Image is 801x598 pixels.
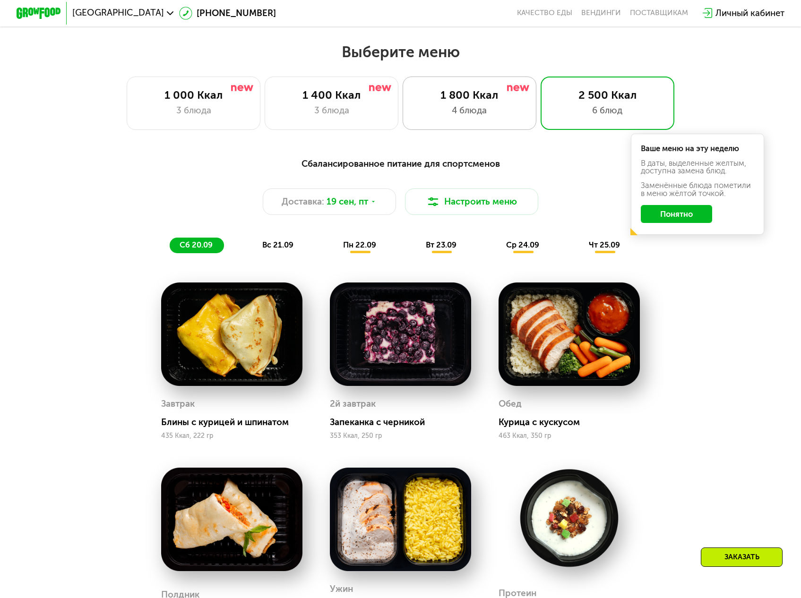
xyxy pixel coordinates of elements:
div: В даты, выделенные желтым, доступна замена блюд. [641,160,755,175]
div: поставщикам [630,9,688,17]
span: вт 23.09 [426,240,456,249]
span: пн 22.09 [343,240,376,249]
h2: Выберите меню [35,43,765,61]
span: чт 25.09 [589,240,620,249]
div: 1 400 Ккал [276,88,387,102]
div: Заказать [701,547,783,567]
span: вс 21.09 [262,240,293,249]
span: 19 сен, пт [327,195,368,208]
div: 4 блюда [414,104,525,117]
div: Обед [499,395,522,412]
div: Завтрак [161,395,195,412]
div: 2 500 Ккал [552,88,663,102]
div: 1 800 Ккал [414,88,525,102]
div: Заменённые блюда пометили в меню жёлтой точкой. [641,182,755,197]
div: Блины с курицей и шпинатом [161,417,311,428]
span: ср 24.09 [506,240,539,249]
div: 3 блюда [276,104,387,117]
span: Доставка: [282,195,324,208]
div: Ужин [330,581,353,597]
div: Курица с кускусом [499,417,648,428]
a: Качество еды [517,9,572,17]
div: 353 Ккал, 250 гр [330,432,471,440]
button: Понятно [641,205,712,223]
div: 6 блюд [552,104,663,117]
div: 463 Ккал, 350 гр [499,432,639,440]
div: Ваше меню на эту неделю [641,145,755,153]
span: сб 20.09 [180,240,213,249]
div: Личный кабинет [715,7,784,20]
a: [PHONE_NUMBER] [179,7,276,20]
div: 1 000 Ккал [138,88,249,102]
button: Настроить меню [405,188,539,215]
div: 435 Ккал, 222 гр [161,432,302,440]
a: Вендинги [581,9,621,17]
div: 2й завтрак [330,395,376,412]
span: [GEOGRAPHIC_DATA] [72,9,164,17]
div: 3 блюда [138,104,249,117]
div: Сбалансированное питание для спортсменов [71,157,730,171]
div: Запеканка с черникой [330,417,480,428]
